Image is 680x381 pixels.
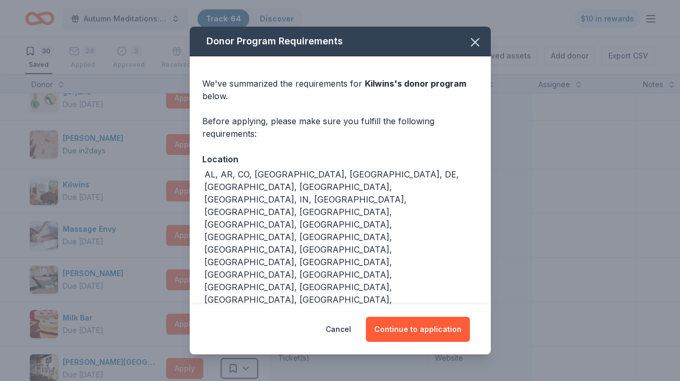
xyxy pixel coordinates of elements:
[202,115,478,140] div: Before applying, please make sure you fulfill the following requirements:
[202,77,478,102] div: We've summarized the requirements for below.
[365,78,466,89] span: Kilwins 's donor program
[202,152,478,166] div: Location
[204,168,478,318] div: AL, AR, CO, [GEOGRAPHIC_DATA], [GEOGRAPHIC_DATA], DE, [GEOGRAPHIC_DATA], [GEOGRAPHIC_DATA], [GEOG...
[190,27,491,56] div: Donor Program Requirements
[326,317,351,342] button: Cancel
[366,317,470,342] button: Continue to application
